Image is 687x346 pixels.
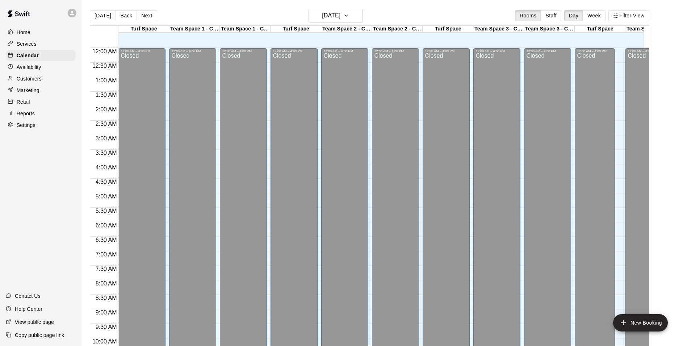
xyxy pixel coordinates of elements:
div: 12:00 AM – 4:00 PM [577,49,613,53]
span: 7:00 AM [94,251,119,258]
span: 9:00 AM [94,309,119,316]
span: 10:00 AM [91,338,119,345]
div: Team Space 2 - Cage 2 [372,26,423,33]
a: Home [6,27,76,38]
span: 7:30 AM [94,266,119,272]
p: Services [17,40,37,48]
div: 12:00 AM – 4:00 PM [323,49,366,53]
p: Marketing [17,87,39,94]
p: View public page [15,318,54,326]
p: Copy public page link [15,331,64,339]
div: Turf Space [575,26,625,33]
div: 12:00 AM – 4:00 PM [425,49,468,53]
div: 12:00 AM – 4:00 PM [121,49,163,53]
p: Contact Us [15,292,41,300]
p: Help Center [15,305,42,313]
div: Team Space 3 - Cage 2 [524,26,575,33]
button: [DATE] [90,10,116,21]
span: 3:30 AM [94,150,119,156]
a: Reports [6,108,76,119]
div: 12:00 AM – 4:00 PM [628,49,670,53]
span: 4:00 AM [94,164,119,170]
div: Turf Space [423,26,473,33]
div: Team Space 1 - Cage 2 [220,26,271,33]
div: Team Space 3 - Cage 1 [473,26,524,33]
span: 3:00 AM [94,135,119,141]
span: 2:30 AM [94,121,119,127]
p: Retail [17,98,30,106]
div: Turf Space [118,26,169,33]
span: 5:00 AM [94,193,119,199]
a: Retail [6,96,76,107]
button: Rooms [515,10,541,21]
div: Turf Space [271,26,321,33]
button: Filter View [608,10,649,21]
div: 12:00 AM – 4:00 PM [526,49,569,53]
p: Reports [17,110,35,117]
span: 12:00 AM [91,48,119,54]
div: Team Space 4 - Cage 1 [625,26,676,33]
a: Customers [6,73,76,84]
span: 9:30 AM [94,324,119,330]
button: Staff [541,10,561,21]
div: 12:00 AM – 4:00 PM [222,49,265,53]
div: 12:00 AM – 4:00 PM [273,49,315,53]
button: [DATE] [309,9,363,22]
div: 12:00 AM – 4:00 PM [171,49,214,53]
span: 4:30 AM [94,179,119,185]
span: 1:30 AM [94,92,119,98]
p: Settings [17,121,35,129]
p: Calendar [17,52,39,59]
span: 5:30 AM [94,208,119,214]
p: Home [17,29,30,36]
a: Services [6,38,76,49]
a: Calendar [6,50,76,61]
span: 2:00 AM [94,106,119,112]
button: Day [564,10,583,21]
button: Next [137,10,157,21]
div: 12:00 AM – 4:00 PM [476,49,518,53]
h6: [DATE] [322,11,340,21]
div: Team Space 2 - Cage 1 [321,26,372,33]
p: Availability [17,63,41,71]
p: Customers [17,75,42,82]
div: 12:00 AM – 4:00 PM [374,49,417,53]
span: 8:30 AM [94,295,119,301]
span: 6:30 AM [94,237,119,243]
a: Settings [6,120,76,131]
a: Marketing [6,85,76,96]
div: Team Space 1 - Cage 1 [169,26,220,33]
button: Back [116,10,137,21]
span: 12:30 AM [91,63,119,69]
span: 6:00 AM [94,222,119,228]
a: Availability [6,62,76,73]
span: 1:00 AM [94,77,119,83]
span: 8:00 AM [94,280,119,287]
button: add [613,314,668,331]
button: Week [583,10,606,21]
